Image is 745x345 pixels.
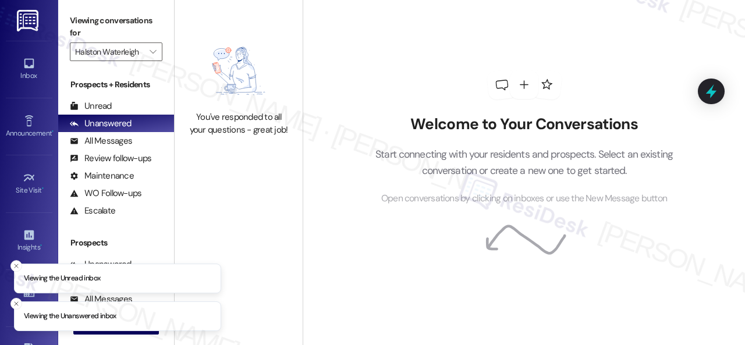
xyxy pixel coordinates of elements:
span: Open conversations by clicking on inboxes or use the New Message button [381,191,667,206]
span: • [40,241,42,250]
p: Viewing the Unread inbox [24,273,100,284]
div: Prospects + Residents [58,79,174,91]
a: Site Visit • [6,168,52,200]
div: Unanswered [70,118,132,130]
div: Unread [70,100,112,112]
span: • [42,184,44,193]
img: ResiDesk Logo [17,10,41,31]
i:  [150,47,156,56]
a: Buildings [6,282,52,314]
button: Close toast [10,260,22,272]
div: Prospects [58,237,174,249]
input: All communities [75,42,144,61]
span: • [52,127,54,136]
button: Close toast [10,298,22,310]
h2: Welcome to Your Conversations [358,115,691,134]
a: Inbox [6,54,52,85]
p: Viewing the Unanswered inbox [24,311,116,322]
div: You've responded to all your questions - great job! [187,111,290,136]
div: Review follow-ups [70,152,151,165]
img: empty-state [193,37,285,106]
p: Start connecting with your residents and prospects. Select an existing conversation or create a n... [358,146,691,179]
div: Maintenance [70,170,134,182]
a: Insights • [6,225,52,257]
div: WO Follow-ups [70,187,141,200]
div: All Messages [70,135,132,147]
div: Escalate [70,205,115,217]
label: Viewing conversations for [70,12,162,42]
